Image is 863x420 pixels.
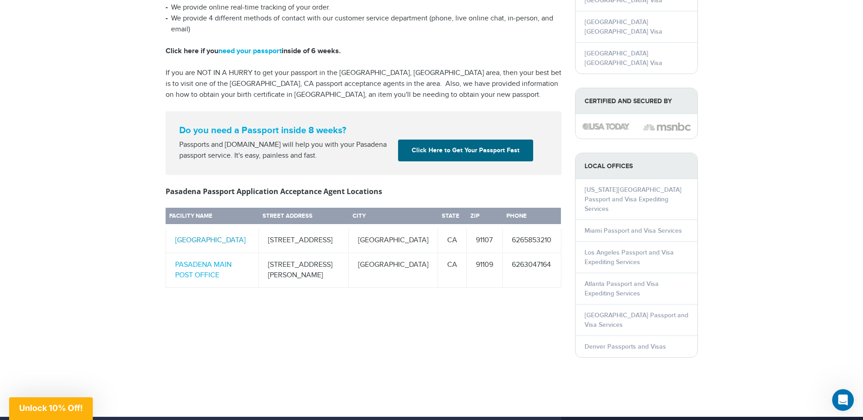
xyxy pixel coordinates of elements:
[218,47,282,55] a: need your passport
[503,208,561,226] th: Phone
[9,397,93,420] div: Unlock 10% Off!
[349,226,438,253] td: [GEOGRAPHIC_DATA]
[503,253,561,288] td: 6263047164
[166,208,259,226] th: Facility Name
[832,389,854,411] iframe: Intercom live chat
[467,208,503,226] th: Zip
[166,13,561,35] li: We provide 4 different methods of contact with our customer service department (phone, live onlin...
[585,18,662,35] a: [GEOGRAPHIC_DATA] [GEOGRAPHIC_DATA] Visa
[438,226,467,253] td: CA
[585,249,674,266] a: Los Angeles Passport and Visa Expediting Services
[467,253,503,288] td: 91109
[643,121,691,132] img: image description
[575,153,697,179] strong: LOCAL OFFICES
[259,226,349,253] td: [STREET_ADDRESS]
[166,2,561,13] li: We provide online real-time tracking of your order.
[19,403,83,413] span: Unlock 10% Off!
[175,236,246,245] a: [GEOGRAPHIC_DATA]
[585,50,662,67] a: [GEOGRAPHIC_DATA] [GEOGRAPHIC_DATA] Visa
[176,140,395,161] div: Passports and [DOMAIN_NAME] will help you with your Pasadena passport service. It's easy, painles...
[349,208,438,226] th: City
[585,311,688,329] a: [GEOGRAPHIC_DATA] Passport and Visa Services
[503,226,561,253] td: 6265853210
[398,140,533,161] a: Click Here to Get Your Passport Fast
[467,226,503,253] td: 91107
[585,280,659,297] a: Atlanta Passport and Visa Expediting Services
[259,208,349,226] th: Street Address
[438,253,467,288] td: CA
[585,343,666,350] a: Denver Passports and Visas
[438,208,467,226] th: State
[175,260,232,280] a: PASADENA MAIN POST OFFICE
[259,253,349,288] td: [STREET_ADDRESS][PERSON_NAME]
[585,227,682,235] a: Miami Passport and Visa Services
[179,125,548,136] strong: Do you need a Passport inside 8 weeks?
[575,88,697,114] strong: Certified and Secured by
[585,186,681,213] a: [US_STATE][GEOGRAPHIC_DATA] Passport and Visa Expediting Services
[582,123,630,130] img: image description
[349,253,438,288] td: [GEOGRAPHIC_DATA]
[166,47,341,55] strong: Click here if you inside of 6 weeks.
[166,68,561,100] p: If you are NOT IN A HURRY to get your passport in the [GEOGRAPHIC_DATA], [GEOGRAPHIC_DATA] area, ...
[166,186,561,197] h3: Pasadena Passport Application Acceptance Agent Locations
